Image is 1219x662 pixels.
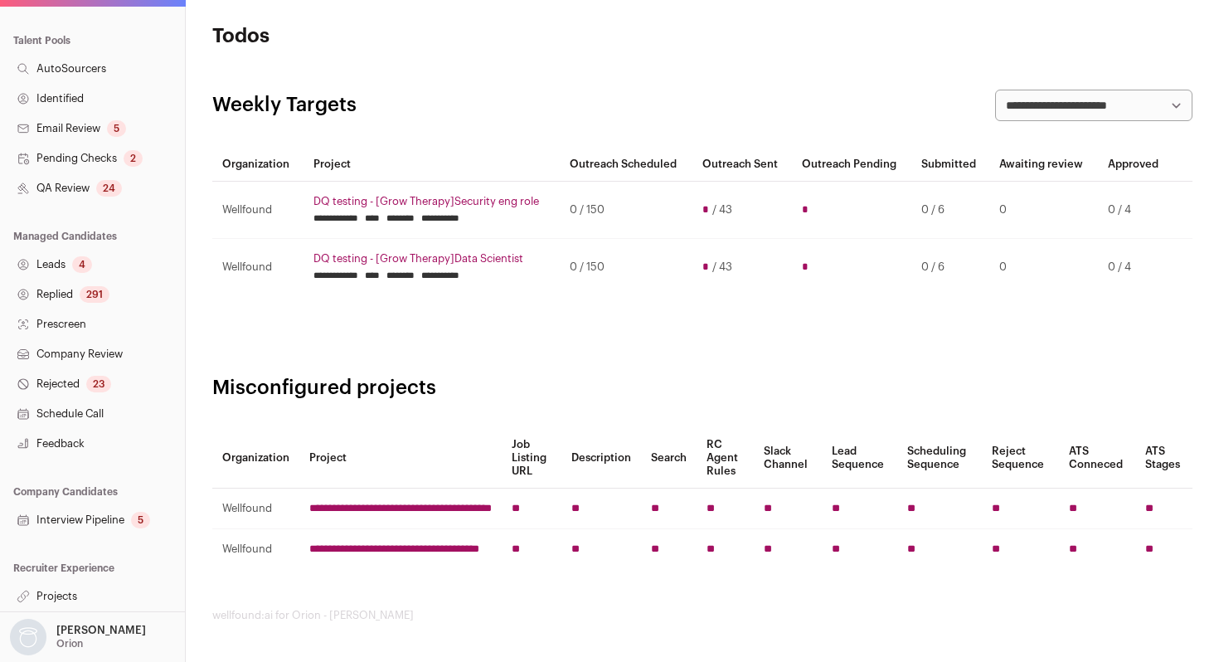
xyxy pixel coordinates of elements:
th: Reject Sequence [982,428,1058,489]
th: Job Listing URL [502,428,561,489]
div: 24 [96,180,122,197]
td: 0 / 4 [1098,182,1172,239]
td: Wellfound [212,529,299,570]
th: Description [561,428,641,489]
th: Scheduling Sequence [897,428,983,489]
th: Project [299,428,502,489]
td: Wellfound [212,239,304,296]
p: [PERSON_NAME] [56,624,146,637]
div: 2 [124,150,143,167]
td: 0 [989,182,1098,239]
footer: wellfound:ai for Orion - [PERSON_NAME] [212,609,1192,622]
td: Wellfound [212,489,299,529]
h1: Todos [212,23,539,50]
th: Outreach Sent [692,148,792,182]
th: ATS Stages [1135,428,1192,489]
td: 0 / 6 [911,239,989,296]
th: Organization [212,148,304,182]
th: Search [641,428,697,489]
span: / 43 [712,203,732,217]
td: 0 / 150 [560,239,692,296]
td: 0 [989,239,1098,296]
span: / 43 [712,260,732,274]
div: 291 [80,286,109,303]
h2: Misconfigured projects [212,375,1192,402]
th: Project [304,148,560,182]
th: Slack Channel [754,428,821,489]
div: 5 [131,512,150,528]
th: Submitted [911,148,989,182]
div: 5 [107,120,126,137]
td: 0 / 150 [560,182,692,239]
th: Awaiting review [989,148,1098,182]
a: DQ testing - [Grow Therapy]Data Scientist [313,252,550,265]
th: Lead Sequence [822,428,897,489]
td: Wellfound [212,182,304,239]
img: nopic.png [10,619,46,655]
div: 23 [86,376,111,392]
p: Orion [56,637,83,650]
th: ATS Conneced [1059,428,1135,489]
th: RC Agent Rules [697,428,754,489]
th: Organization [212,428,299,489]
td: 0 / 4 [1098,239,1172,296]
div: 4 [72,256,92,273]
th: Approved [1098,148,1172,182]
td: 0 / 6 [911,182,989,239]
button: Open dropdown [7,619,149,655]
h2: Weekly Targets [212,92,357,119]
th: Outreach Pending [792,148,911,182]
a: DQ testing - [Grow Therapy]Security eng role [313,195,550,208]
th: Outreach Scheduled [560,148,692,182]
